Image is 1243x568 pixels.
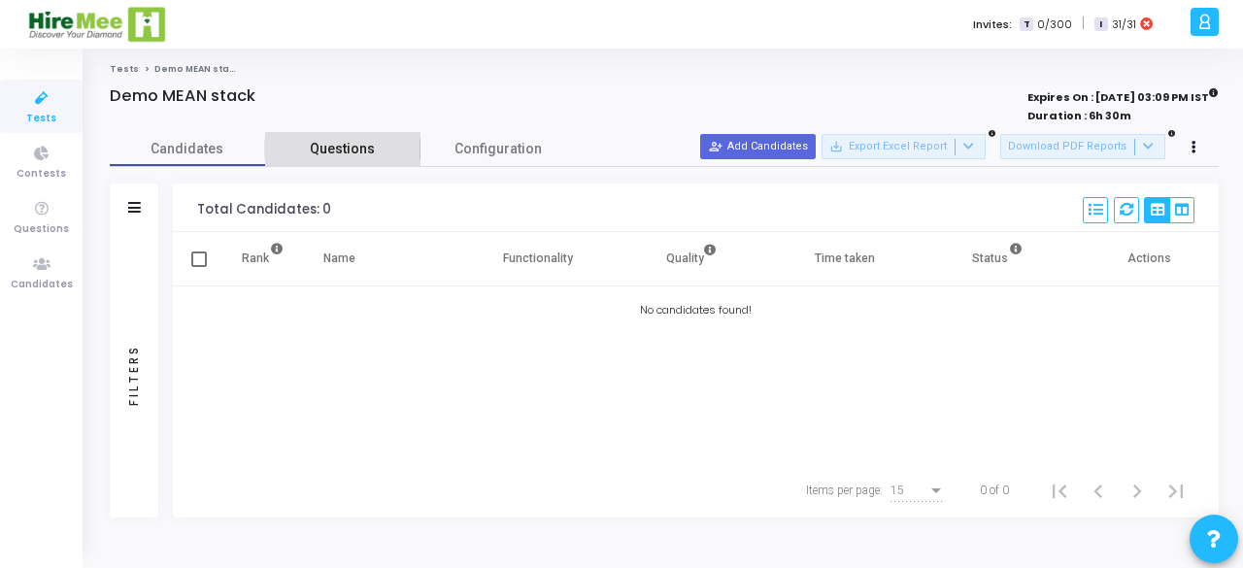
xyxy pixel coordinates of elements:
[110,86,255,106] h4: Demo MEAN stack
[829,140,843,153] mat-icon: save_alt
[890,484,945,498] mat-select: Items per page:
[461,232,615,286] th: Functionality
[615,232,768,286] th: Quality
[110,139,265,159] span: Candidates
[1157,471,1195,510] button: Last page
[815,248,875,269] div: Time taken
[323,248,355,269] div: Name
[197,202,331,217] div: Total Candidates: 0
[1027,84,1219,106] strong: Expires On : [DATE] 03:09 PM IST
[110,63,1219,76] nav: breadcrumb
[922,232,1075,286] th: Status
[1020,17,1032,32] span: T
[1000,134,1165,159] button: Download PDF Reports
[890,484,904,497] span: 15
[26,111,56,127] span: Tests
[110,63,139,75] a: Tests
[980,482,1009,499] div: 0 of 0
[1082,14,1085,34] span: |
[154,63,240,75] span: Demo MEAN stack
[822,134,986,159] button: Export Excel Report
[1118,471,1157,510] button: Next page
[1112,17,1136,33] span: 31/31
[265,139,420,159] span: Questions
[1040,471,1079,510] button: First page
[454,139,542,159] span: Configuration
[806,482,883,499] div: Items per page:
[973,17,1012,33] label: Invites:
[173,302,1219,318] div: No candidates found!
[1075,232,1228,286] th: Actions
[27,5,168,44] img: logo
[221,232,304,286] th: Rank
[1027,108,1131,123] strong: Duration : 6h 30m
[1144,197,1194,223] div: View Options
[1094,17,1107,32] span: I
[709,140,722,153] mat-icon: person_add_alt
[17,166,66,183] span: Contests
[1037,17,1072,33] span: 0/300
[1079,471,1118,510] button: Previous page
[11,277,73,293] span: Candidates
[125,268,143,482] div: Filters
[700,134,816,159] button: Add Candidates
[14,221,69,238] span: Questions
